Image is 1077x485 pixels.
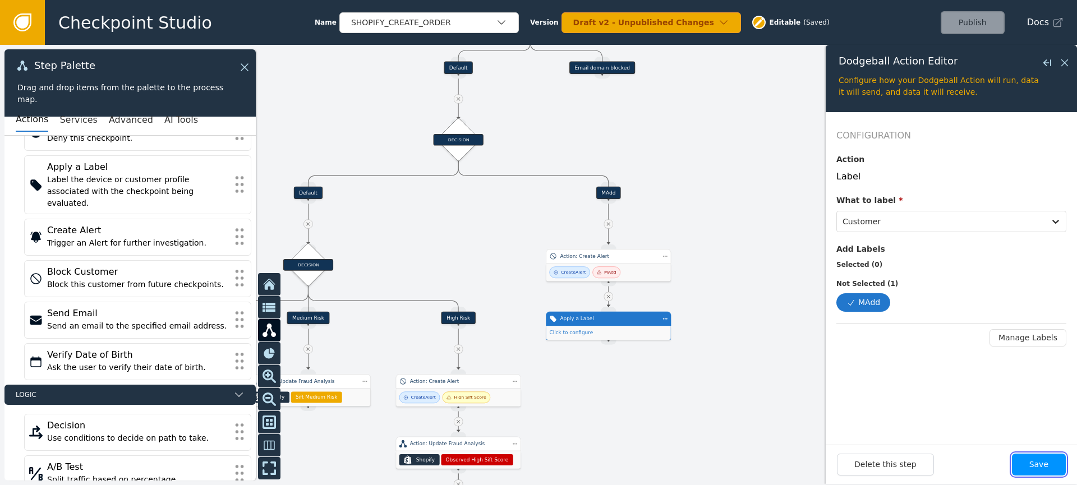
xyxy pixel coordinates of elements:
[164,108,198,132] button: AI Tools
[47,174,228,209] div: Label the device or customer profile associated with the checkpoint being evaluated.
[410,440,507,447] div: Action: Update Fraud Analysis
[560,252,657,260] div: Action: Create Alert
[573,17,718,29] div: Draft v2 - Unpublished Changes
[47,265,228,279] div: Block Customer
[260,377,357,385] div: Action: Update Fraud Analysis
[416,456,435,463] div: Shopify
[296,394,337,401] span: Sift Medium Risk
[839,56,958,66] span: Dodgeball Action Editor
[836,154,864,165] label: Action
[410,377,507,385] div: Action: Create Alert
[836,260,1066,274] label: Selected ( 0 )
[1027,16,1049,29] span: Docs
[434,134,484,146] div: DECISION
[989,329,1066,347] button: Manage Labels
[34,61,95,71] span: Step Palette
[47,132,228,144] div: Deny this checkpoint.
[411,394,436,401] div: Create Alert
[836,243,885,255] label: Add Labels
[549,330,593,336] a: Click to configure
[836,279,1066,293] label: Not Selected ( 1 )
[47,348,228,362] div: Verify Date of Birth
[47,320,228,332] div: Send an email to the specified email address.
[283,259,333,271] div: DECISION
[47,307,228,320] div: Send Email
[47,460,228,474] div: A/B Test
[803,17,829,27] div: ( Saved )
[47,160,228,174] div: Apply a Label
[339,12,519,33] button: SHOPIFY_CREATE_ORDER
[16,108,48,132] button: Actions
[561,12,741,33] button: Draft v2 - Unpublished Changes
[47,362,228,373] div: Ask the user to verify their date of birth.
[47,419,228,432] div: Decision
[839,75,1064,98] div: Configure how your Dodgeball Action will run, data it will send, and data it will receive.
[266,394,284,401] div: Shopify
[16,390,229,400] span: Logic
[596,187,621,199] div: MAdd
[315,17,337,27] span: Name
[560,315,657,322] div: Apply a Label
[1027,16,1064,29] a: Docs
[446,456,509,463] span: Observed High Sift Score
[351,17,496,29] div: SHOPIFY_CREATE_ORDER
[837,454,934,475] button: Delete this step
[1012,454,1066,475] button: Save
[287,312,329,324] div: Medium Risk
[58,10,212,35] span: Checkpoint Studio
[109,108,153,132] button: Advanced
[441,312,476,324] div: High Risk
[47,432,228,444] div: Use conditions to decide on path to take.
[47,237,228,249] div: Trigger an Alert for further investigation.
[836,170,1066,183] div: Label
[47,279,228,290] div: Block this customer from future checkpoints.
[294,187,323,199] div: Default
[569,62,635,74] div: Email domain blocked
[17,82,243,105] div: Drag and drop items from the palette to the process map.
[604,269,616,276] div: MAdd
[836,129,1066,142] h2: Configuration
[836,293,890,312] div: MAdd
[770,17,801,27] span: Editable
[836,195,903,206] label: What to label
[454,394,486,401] div: High Sift Score
[530,17,559,27] span: Version
[444,62,473,74] div: Default
[59,108,97,132] button: Services
[47,224,228,237] div: Create Alert
[561,269,586,276] div: Create Alert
